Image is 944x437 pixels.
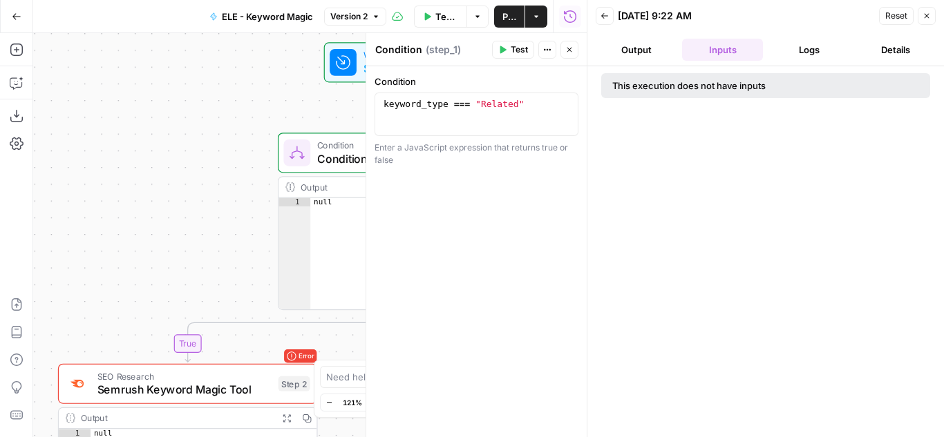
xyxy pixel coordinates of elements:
textarea: Condition [375,43,422,57]
button: Publish [494,6,525,28]
button: Test Workflow [414,6,467,28]
label: Condition [375,75,578,88]
div: WorkflowSet InputsInputs [278,42,538,82]
div: 1 [59,429,91,437]
button: Details [855,39,936,61]
g: Edge from step_1 to step_2 [185,310,408,362]
span: SEO Research [97,369,272,382]
img: 8a3tdog8tf0qdwwcclgyu02y995m [69,376,86,392]
button: Logs [768,39,849,61]
div: Enter a JavaScript expression that returns true or false [375,142,578,166]
div: 1 [279,198,310,206]
span: Condition [317,139,493,152]
div: Output [301,180,491,193]
div: This execution does not have inputs [612,79,842,93]
div: Output [81,411,272,425]
span: Version 2 [330,10,368,23]
span: 121% [343,397,362,408]
button: ELE - Keyword Magic [201,6,321,28]
button: Test [492,41,534,59]
div: Step 2 [279,376,310,391]
span: ( step_1 ) [426,43,461,57]
span: Error [299,346,314,366]
button: Inputs [682,39,763,61]
button: Version 2 [324,8,386,26]
span: Publish [502,10,516,23]
span: Reset [885,10,907,22]
button: Output [596,39,677,61]
span: Test Workflow [435,10,459,23]
span: ELE - Keyword Magic [222,10,313,23]
span: Condition [317,150,493,167]
div: ConditionConditionStep 1Outputnull [278,133,538,310]
span: Semrush Keyword Magic Tool [97,381,272,398]
button: Reset [879,7,914,25]
span: Test [511,43,528,56]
